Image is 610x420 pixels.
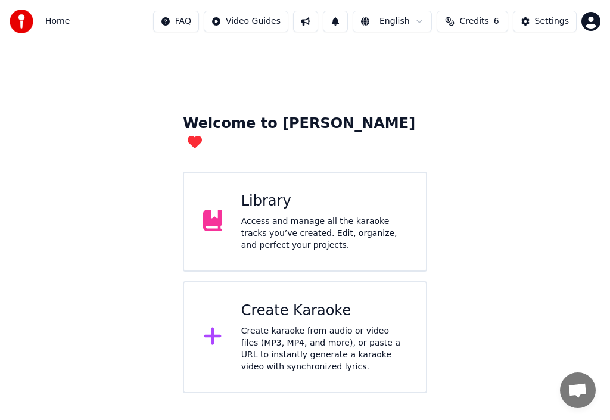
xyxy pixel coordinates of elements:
div: Welcome to [PERSON_NAME] [183,114,427,153]
button: Credits6 [437,11,508,32]
button: Video Guides [204,11,288,32]
nav: breadcrumb [45,15,70,27]
div: Create karaoke from audio or video files (MP3, MP4, and more), or paste a URL to instantly genera... [241,325,407,373]
div: Access and manage all the karaoke tracks you’ve created. Edit, organize, and perfect your projects. [241,216,407,251]
span: Credits [459,15,488,27]
button: FAQ [153,11,199,32]
button: Settings [513,11,577,32]
div: Create Karaoke [241,301,407,321]
div: Library [241,192,407,211]
span: 6 [494,15,499,27]
div: Settings [535,15,569,27]
a: Open chat [560,372,596,408]
img: youka [10,10,33,33]
span: Home [45,15,70,27]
